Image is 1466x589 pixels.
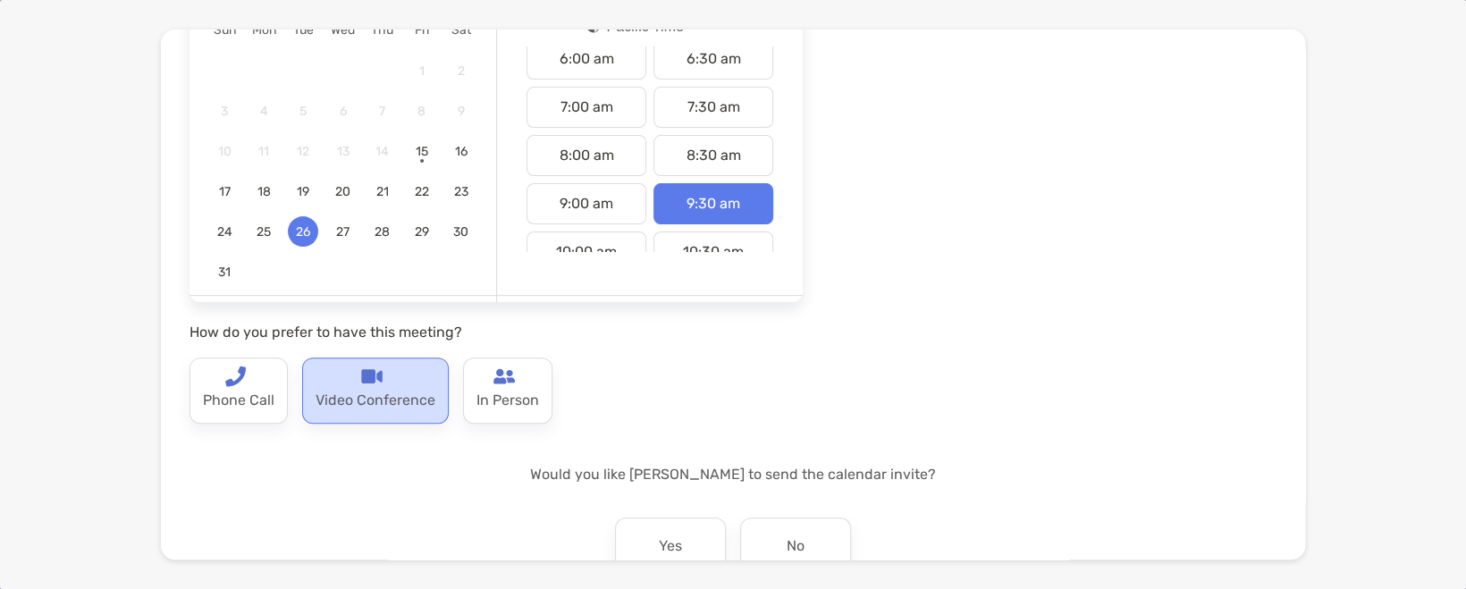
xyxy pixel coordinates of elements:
div: 6:00 am [527,38,646,80]
div: Fri [402,22,442,38]
div: 7:00 am [527,87,646,128]
span: 13 [327,144,358,159]
span: 2 [446,63,476,79]
p: In Person [476,387,539,416]
span: 7 [367,104,398,119]
span: 17 [209,184,240,199]
span: 25 [249,224,279,240]
p: No [787,533,805,561]
span: 23 [446,184,476,199]
span: 18 [249,184,279,199]
img: type-call [361,366,383,387]
span: 5 [288,104,318,119]
span: 12 [288,144,318,159]
span: 30 [446,224,476,240]
span: 4 [249,104,279,119]
p: Yes [659,533,682,561]
span: 19 [288,184,318,199]
span: 22 [407,184,437,199]
div: 6:30 am [653,38,773,80]
span: 31 [209,265,240,280]
div: Thu [363,22,402,38]
span: 29 [407,224,437,240]
div: 8:00 am [527,135,646,176]
span: 1 [407,63,437,79]
span: 14 [367,144,398,159]
span: 27 [327,224,358,240]
img: type-call [224,366,246,387]
span: 10 [209,144,240,159]
span: 20 [327,184,358,199]
p: How do you prefer to have this meeting? [190,321,803,343]
span: 26 [288,224,318,240]
p: Video Conference [316,387,435,416]
span: 16 [446,144,476,159]
span: 21 [367,184,398,199]
span: 24 [209,224,240,240]
div: 7:30 am [653,87,773,128]
div: Wed [323,22,362,38]
span: 8 [407,104,437,119]
span: 15 [407,144,437,159]
span: 6 [327,104,358,119]
img: type-call [493,366,515,387]
div: Tue [283,22,323,38]
div: Sun [205,22,244,38]
div: Mon [244,22,283,38]
span: 9 [446,104,476,119]
span: 3 [209,104,240,119]
span: 11 [249,144,279,159]
div: 8:30 am [653,135,773,176]
div: 9:30 am [653,183,773,224]
div: 10:30 am [653,231,773,273]
div: 10:00 am [527,231,646,273]
p: Would you like [PERSON_NAME] to send the calendar invite? [190,463,1276,485]
span: 28 [367,224,398,240]
p: Phone Call [203,387,274,416]
div: Sat [442,22,481,38]
div: 9:00 am [527,183,646,224]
